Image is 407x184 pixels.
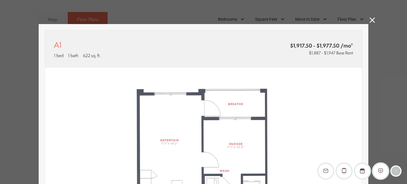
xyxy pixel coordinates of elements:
[54,52,64,59] span: 1 bed
[242,42,353,49] span: $1,917.50 - $1,977.50 /mo*
[309,50,353,56] span: $1,887 - $1,947 Base Rent
[83,52,100,59] span: 622 sq. ft.
[68,52,79,59] span: 1 bath
[54,39,62,51] p: A1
